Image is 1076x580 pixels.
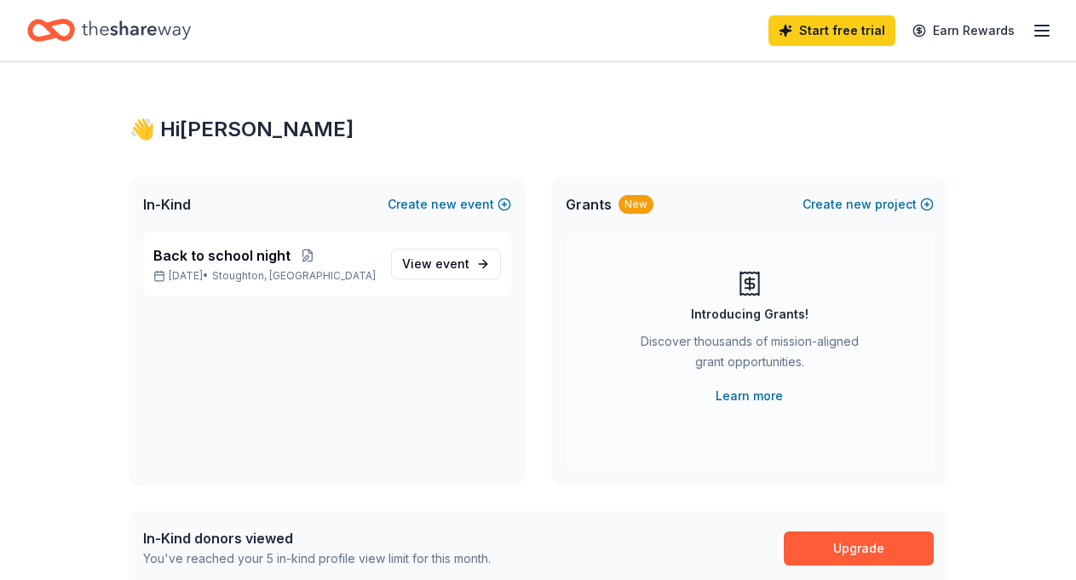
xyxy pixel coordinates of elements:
[391,249,501,279] a: View event
[153,245,291,266] span: Back to school night
[431,194,457,215] span: new
[153,269,377,283] p: [DATE] •
[129,116,947,143] div: 👋 Hi [PERSON_NAME]
[27,10,191,50] a: Home
[566,194,612,215] span: Grants
[846,194,872,215] span: new
[143,528,491,548] div: In-Kind donors viewed
[691,304,808,324] div: Introducing Grants!
[619,195,653,214] div: New
[143,548,491,569] div: You've reached your 5 in-kind profile view limit for this month.
[716,386,783,406] a: Learn more
[212,269,376,283] span: Stoughton, [GEOGRAPHIC_DATA]
[388,194,511,215] button: Createnewevent
[143,194,191,215] span: In-Kind
[784,531,934,566] a: Upgrade
[902,15,1025,46] a: Earn Rewards
[634,331,866,379] div: Discover thousands of mission-aligned grant opportunities.
[402,254,469,274] span: View
[435,256,469,271] span: event
[768,15,895,46] a: Start free trial
[803,194,934,215] button: Createnewproject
